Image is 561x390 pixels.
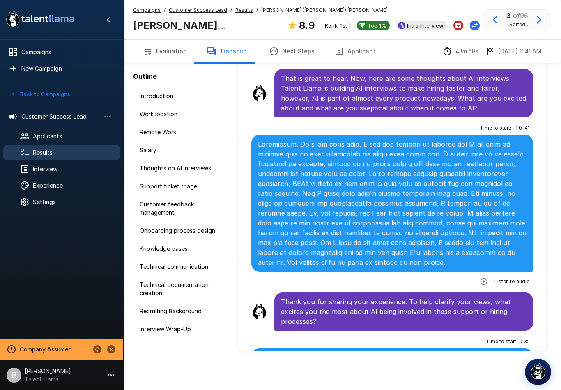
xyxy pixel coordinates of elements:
[133,19,226,57] b: [PERSON_NAME] ([PERSON_NAME]) [PERSON_NAME]
[494,278,530,286] span: Listen to audio
[322,22,350,29] span: Rank: 1st
[133,107,228,122] div: Work location
[133,161,228,176] div: Thoughts on AI Interviews
[133,125,228,140] div: Remote Work
[133,40,197,63] button: Evaluation
[140,263,222,271] span: Technical communication
[140,325,222,333] span: Interview Wrap-Up
[133,259,228,274] div: Technical communication
[197,40,259,63] button: Transcript
[281,73,527,113] p: That is great to hear. Now, here are some thoughts about AI interviews. Talent Llama is building ...
[470,21,480,30] button: Change Stage
[324,40,385,63] button: Applicant
[133,89,228,103] div: Introduction
[258,139,527,267] p: Loremipsum. Do si am cons adip, E sed doe tempori ut laboree dol M ali enim ad minimve quis no ex...
[519,337,530,346] span: 0 : 32
[133,72,157,80] b: Outline
[530,363,546,379] img: logo_glasses@2x.png
[442,46,478,56] div: The time between starting and completing the interview
[251,303,268,320] img: llama_clean.png
[281,297,527,326] p: Thank you for sharing your experience. To help clarify your views, what excites you the most abou...
[133,143,228,158] div: Salary
[404,22,447,29] span: Intro Interview
[256,6,258,14] span: /
[133,241,228,256] div: Knowledge bases
[396,21,447,30] div: View profile in Ashby
[364,22,390,29] span: Top 1%
[133,322,228,337] div: Interview Wrap-Up
[251,85,268,101] img: llama_clean.png
[140,92,222,100] span: Introduction
[164,6,166,14] span: /
[453,21,463,30] button: Archive Applicant
[513,124,530,132] span: -1 : 0-41
[133,179,228,194] div: Support ticket triage
[140,307,222,315] span: Recruiting Background
[480,124,511,132] span: Time to start :
[498,47,541,55] p: [DATE] 11:41 AM
[169,7,227,13] u: Customer Success Lead
[140,182,222,190] span: Support ticket triage
[133,304,228,319] div: Recruiting Background
[140,110,222,118] span: Work location
[235,7,253,13] u: Results
[140,200,222,217] span: Customer feedback management
[140,146,222,154] span: Salary
[513,11,528,20] span: of 96
[133,7,161,13] u: Campaigns
[140,281,222,297] span: Technical documentation creation
[259,40,324,63] button: Next Steps
[140,128,222,136] span: Remote Work
[485,46,541,56] div: The date and time when the interview was completed
[299,19,315,31] b: 8.9
[133,197,228,220] div: Customer feedback management
[140,245,222,253] span: Knowledge bases
[261,6,388,14] span: [PERSON_NAME] ([PERSON_NAME]) [PERSON_NAME]
[506,11,511,20] b: 3
[455,47,478,55] p: 43m 58s
[398,22,405,29] img: ashbyhq_logo.jpeg
[140,227,222,235] span: Onboarding process design
[133,278,228,301] div: Technical documentation creation
[140,164,222,172] span: Thoughts on AI Interviews
[486,337,517,346] span: Time to start :
[506,21,529,29] span: Sorted by Overall
[133,223,228,238] div: Onboarding process design
[230,6,232,14] span: /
